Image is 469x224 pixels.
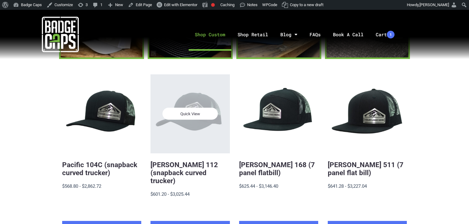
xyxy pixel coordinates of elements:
[328,183,367,189] span: $641.28 - $3,227.04
[120,18,469,51] nav: Menu
[438,195,469,224] iframe: Chat Widget
[62,161,137,177] a: Pacific 104C (snapback curved trucker)
[239,161,315,177] a: [PERSON_NAME] 168 (7 panel flatbill)
[211,3,215,7] div: Focus keyphrase not set
[42,16,79,53] img: badgecaps white logo with green acccent
[162,108,218,120] span: Quick View
[231,18,274,51] a: Shop Retail
[150,161,218,185] a: [PERSON_NAME] 112 (snapback curved trucker)
[370,18,401,51] a: Cart1
[327,18,370,51] a: Book A Call
[150,191,190,197] span: $601.20 - $3,025.44
[164,2,197,7] span: Edit with Elementor
[239,74,318,153] button: BadgeCaps - Richardson 168
[274,18,303,51] a: Blog
[150,74,230,153] button: BadgeCaps - Richardson 112 Quick View
[62,74,141,153] button: BadgeCaps - Pacific 104C
[419,2,449,7] span: [PERSON_NAME]
[189,18,231,51] a: Shop Custom
[328,74,407,153] button: BadgeCaps - Richardson 511
[328,161,403,177] a: [PERSON_NAME] 511 (7 panel flat bill)
[303,18,327,51] a: FAQs
[239,183,278,189] span: $625.44 - $3,146.40
[62,183,101,189] span: $568.80 - $2,862.72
